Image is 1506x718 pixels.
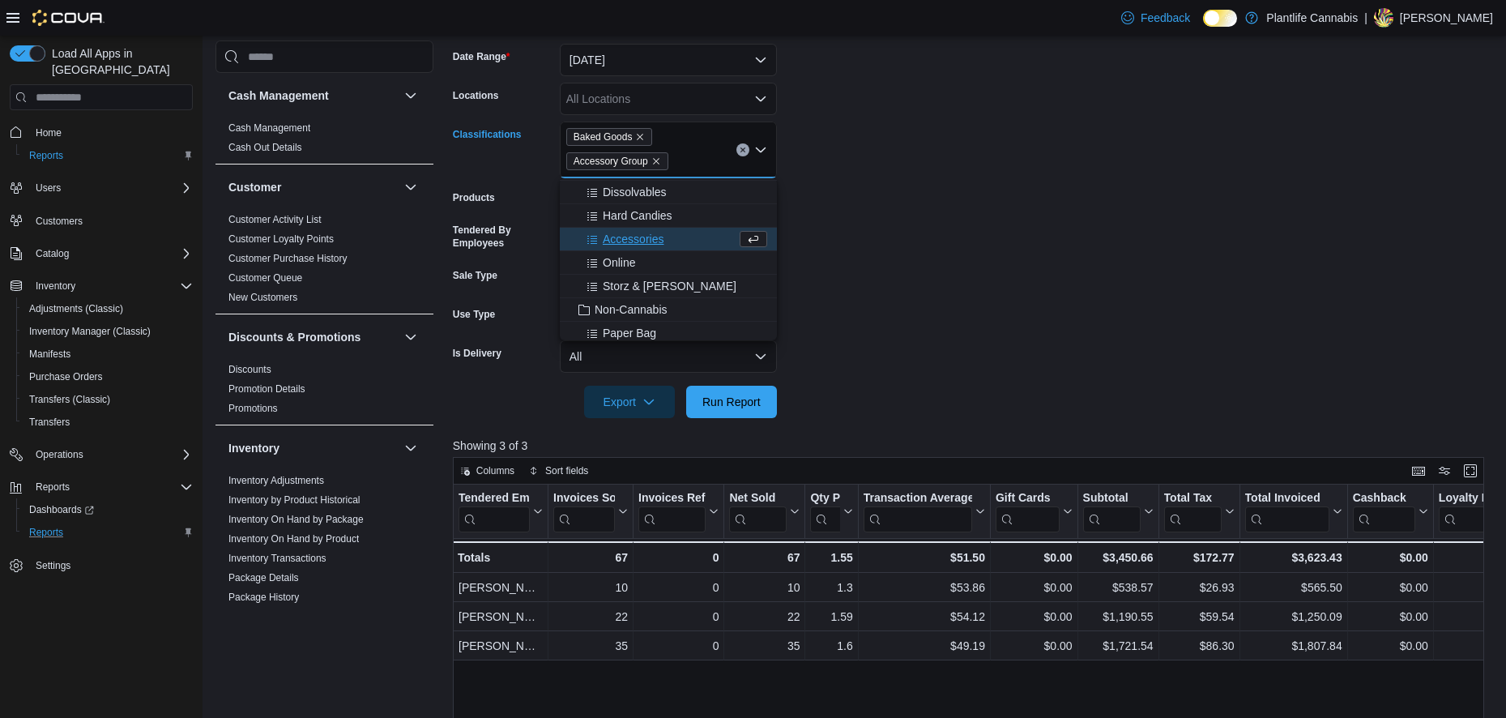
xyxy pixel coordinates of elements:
[401,438,420,458] button: Inventory
[560,251,777,275] button: Online
[603,325,656,341] span: Paper Bag
[1141,10,1190,26] span: Feedback
[29,445,90,464] button: Operations
[864,636,985,656] div: $49.19
[29,526,63,539] span: Reports
[228,142,302,153] a: Cash Out Details
[459,607,543,626] div: [PERSON_NAME]
[23,146,70,165] a: Reports
[228,383,305,395] span: Promotion Details
[228,141,302,154] span: Cash Out Details
[29,302,123,315] span: Adjustments (Classic)
[1352,636,1427,656] div: $0.00
[566,152,668,170] span: Accessory Group
[23,367,109,387] a: Purchase Orders
[401,327,420,347] button: Discounts & Promotions
[1352,491,1414,506] div: Cashback
[553,607,628,626] div: 22
[215,360,433,425] div: Discounts & Promotions
[36,280,75,293] span: Inventory
[16,320,199,343] button: Inventory Manager (Classic)
[638,578,719,597] div: 0
[736,143,749,156] button: Clear input
[228,329,361,345] h3: Discounts & Promotions
[453,89,499,102] label: Locations
[29,122,193,142] span: Home
[459,491,530,506] div: Tendered Employee
[996,578,1073,597] div: $0.00
[754,143,767,156] button: Close list of options
[638,607,719,626] div: 0
[228,122,310,134] a: Cash Management
[29,276,82,296] button: Inventory
[1203,10,1237,27] input: Dark Mode
[603,184,667,200] span: Dissolvables
[810,607,852,626] div: 1.59
[864,607,985,626] div: $54.12
[29,244,193,263] span: Catalog
[651,156,661,166] button: Remove Accessory Group from selection in this group
[996,636,1073,656] div: $0.00
[560,275,777,298] button: Storz & [PERSON_NAME]
[29,503,94,516] span: Dashboards
[560,298,777,322] button: Non-Cannabis
[560,228,777,251] button: Accessories
[810,491,839,506] div: Qty Per Transaction
[560,340,777,373] button: All
[228,122,310,135] span: Cash Management
[228,233,334,246] span: Customer Loyalty Points
[1115,2,1197,34] a: Feedback
[32,10,105,26] img: Cova
[215,210,433,314] div: Customer
[635,132,645,142] button: Remove Baked Goods from selection in this group
[1163,607,1234,626] div: $59.54
[459,578,543,597] div: [PERSON_NAME]
[228,179,281,195] h3: Customer
[1352,578,1427,597] div: $0.00
[3,209,199,233] button: Customers
[228,552,326,565] span: Inventory Transactions
[603,207,672,224] span: Hard Candies
[638,548,719,567] div: 0
[864,491,972,532] div: Transaction Average
[16,411,199,434] button: Transfers
[729,491,787,532] div: Net Sold
[23,390,117,409] a: Transfers (Classic)
[810,548,852,567] div: 1.55
[603,254,635,271] span: Online
[553,636,628,656] div: 35
[228,364,271,375] a: Discounts
[595,301,668,318] span: Non-Cannabis
[1244,491,1329,532] div: Total Invoiced
[1374,8,1393,28] div: Amanda Weese
[228,610,313,623] span: Product Expirations
[36,182,61,194] span: Users
[1163,491,1221,532] div: Total Tax
[603,231,663,247] span: Accessories
[553,578,628,597] div: 10
[1266,8,1358,28] p: Plantlife Cannabis
[864,548,985,567] div: $51.50
[29,445,193,464] span: Operations
[1082,491,1140,506] div: Subtotal
[228,474,324,487] span: Inventory Adjustments
[3,275,199,297] button: Inventory
[3,553,199,577] button: Settings
[16,343,199,365] button: Manifests
[453,224,553,250] label: Tendered By Employees
[476,464,514,477] span: Columns
[228,292,297,303] a: New Customers
[215,118,433,164] div: Cash Management
[23,390,193,409] span: Transfers (Classic)
[23,523,193,542] span: Reports
[228,213,322,226] span: Customer Activity List
[566,128,653,146] span: Baked Goods
[729,491,800,532] button: Net Sold
[584,386,675,418] button: Export
[553,491,615,532] div: Invoices Sold
[1364,8,1367,28] p: |
[553,491,628,532] button: Invoices Sold
[638,491,706,506] div: Invoices Ref
[10,113,193,619] nav: Complex example
[458,548,543,567] div: Totals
